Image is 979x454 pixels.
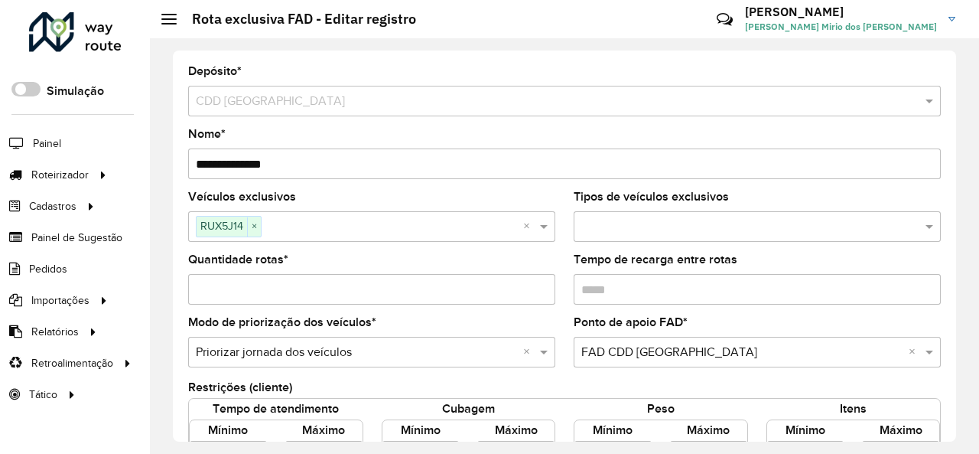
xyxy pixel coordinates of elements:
span: Importações [31,292,89,309]
label: Ponto de apoio FAD [574,313,688,332]
h3: [PERSON_NAME] [745,5,937,19]
label: Cubagem [442,400,495,418]
label: Veículos exclusivos [188,188,296,206]
span: Retroalimentação [31,355,113,371]
label: Máximo [495,421,538,439]
label: Máximo [302,421,345,439]
label: Mínimo [208,421,248,439]
span: Roteirizador [31,167,89,183]
label: Mínimo [593,421,633,439]
label: Mínimo [785,421,825,439]
label: Quantidade rotas [188,250,288,269]
label: Itens [840,400,867,418]
label: Simulação [47,82,104,100]
label: Tempo de atendimento [213,400,339,418]
label: Máximo [880,421,922,439]
span: Cadastros [29,198,76,214]
span: Pedidos [29,261,67,277]
span: RUX5J14 [197,217,247,235]
label: Tipos de veículos exclusivos [574,188,729,206]
label: Peso [647,400,675,418]
span: Relatórios [31,324,79,340]
a: Contato Rápido [708,3,741,36]
span: Painel [33,136,61,152]
span: Painel de Sugestão [31,230,122,246]
h2: Rota exclusiva FAD - Editar registro [177,11,416,28]
label: Restrições (cliente) [188,378,292,397]
span: [PERSON_NAME] Mirio dos [PERSON_NAME] [745,20,937,34]
label: Máximo [687,421,730,439]
span: Tático [29,387,57,403]
label: Depósito [188,62,242,80]
span: Clear all [909,343,922,361]
span: Clear all [523,217,536,236]
label: Modo de priorização dos veículos [188,313,376,332]
label: Nome [188,125,226,143]
label: Mínimo [401,421,441,439]
span: Clear all [523,343,536,361]
span: × [247,217,261,236]
label: Tempo de recarga entre rotas [574,250,737,269]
